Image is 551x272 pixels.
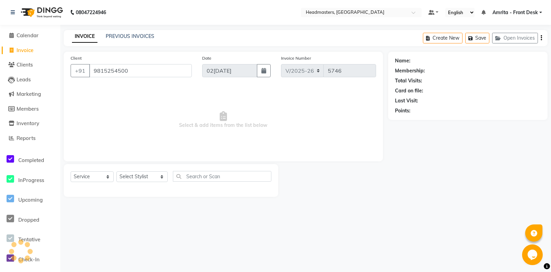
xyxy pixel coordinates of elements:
[2,47,59,54] a: Invoice
[17,105,39,112] span: Members
[202,55,211,61] label: Date
[395,107,410,114] div: Points:
[18,177,44,183] span: InProgress
[492,33,538,43] button: Open Invoices
[492,9,538,16] span: Amrita - Front Desk
[17,61,33,68] span: Clients
[2,76,59,84] a: Leads
[465,33,489,43] button: Save
[173,171,271,182] input: Search or Scan
[89,64,192,77] input: Search by Name/Mobile/Email/Code
[76,3,106,22] b: 08047224946
[71,64,90,77] button: +91
[281,55,311,61] label: Invoice Number
[395,57,410,64] div: Name:
[17,47,33,53] span: Invoice
[18,236,40,243] span: Tentative
[2,90,59,98] a: Marketing
[71,55,82,61] label: Client
[395,67,425,74] div: Membership:
[395,77,422,84] div: Total Visits:
[2,134,59,142] a: Reports
[17,91,41,97] span: Marketing
[18,216,39,223] span: Dropped
[17,32,39,39] span: Calendar
[18,197,43,203] span: Upcoming
[17,135,35,141] span: Reports
[395,87,423,94] div: Card on file:
[2,32,59,40] a: Calendar
[2,120,59,128] a: Inventory
[2,61,59,69] a: Clients
[18,157,44,163] span: Completed
[17,76,31,83] span: Leads
[17,120,39,127] span: Inventory
[18,3,65,22] img: logo
[395,97,418,104] div: Last Visit:
[423,33,462,43] button: Create New
[72,30,97,43] a: INVOICE
[522,244,544,265] iframe: chat widget
[71,85,376,154] span: Select & add items from the list below
[2,105,59,113] a: Members
[106,33,154,39] a: PREVIOUS INVOICES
